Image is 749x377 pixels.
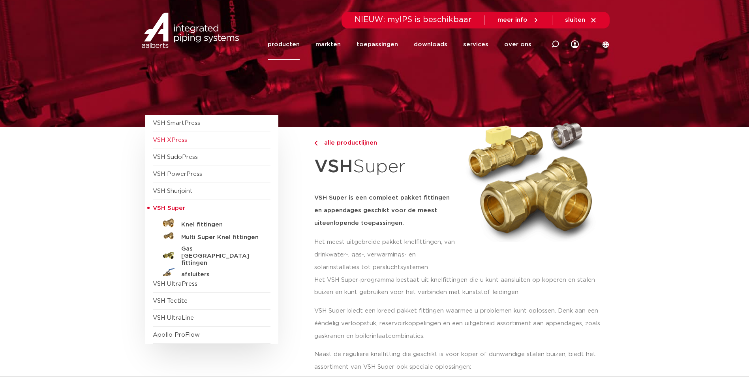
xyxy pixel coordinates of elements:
[181,221,259,228] h5: Knel fittingen
[153,154,198,160] a: VSH SudoPress
[314,274,604,299] p: Het VSH Super-programma bestaat uit knelfittingen die u kunt aansluiten op koperen en stalen buiz...
[357,29,398,60] a: toepassingen
[565,17,585,23] span: sluiten
[463,29,488,60] a: services
[181,245,259,267] h5: Gas [GEOGRAPHIC_DATA] fittingen
[414,29,447,60] a: downloads
[153,137,187,143] a: VSH XPress
[153,217,270,230] a: Knel fittingen
[153,298,188,304] a: VSH Tectite
[153,205,185,211] span: VSH Super
[314,192,457,230] h5: VSH Super is een compleet pakket fittingen en appendages geschikt voor de meest uiteenlopende toe...
[315,29,341,60] a: markten
[268,29,300,60] a: producten
[153,315,194,321] a: VSH UltraLine
[153,242,270,267] a: Gas [GEOGRAPHIC_DATA] fittingen
[268,29,531,60] nav: Menu
[153,120,200,126] a: VSH SmartPress
[181,234,259,241] h5: Multi Super Knel fittingen
[181,271,259,278] h5: afsluiters
[314,348,604,373] p: Naast de reguliere knelfitting die geschikt is voor koper of dunwandige stalen buizen, biedt het ...
[497,17,527,23] span: meer info
[153,188,193,194] a: VSH Shurjoint
[153,332,200,338] a: Apollo ProFlow
[314,158,353,176] strong: VSH
[153,171,202,177] a: VSH PowerPress
[355,16,472,24] span: NIEUW: myIPS is beschikbaar
[153,267,270,279] a: afsluiters
[314,138,457,148] a: alle productlijnen
[504,29,531,60] a: over ons
[497,17,539,24] a: meer info
[153,281,197,287] a: VSH UltraPress
[314,141,317,146] img: chevron-right.svg
[314,152,457,182] h1: Super
[314,236,457,274] p: Het meest uitgebreide pakket knelfittingen, van drinkwater-, gas-, verwarmings- en solarinstallat...
[153,230,270,242] a: Multi Super Knel fittingen
[319,140,377,146] span: alle productlijnen
[565,17,597,24] a: sluiten
[314,305,604,343] p: VSH Super biedt een breed pakket fittingen waarmee u problemen kunt oplossen. Denk aan een ééndel...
